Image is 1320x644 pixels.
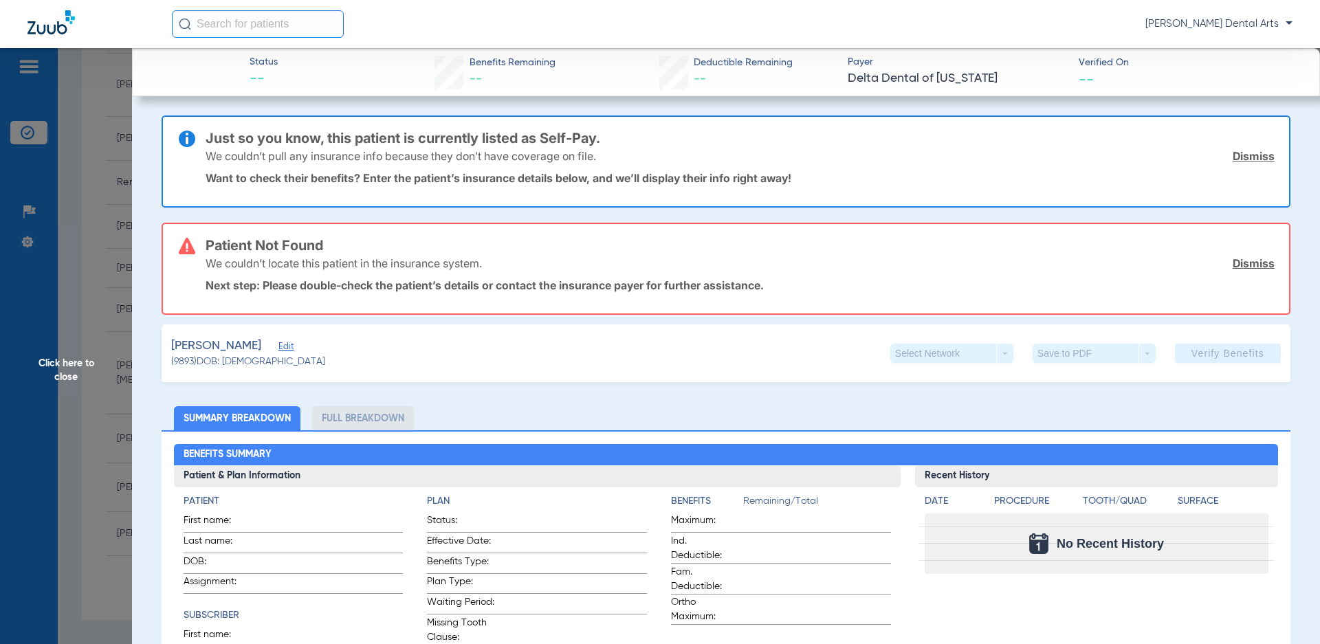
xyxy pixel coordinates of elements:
span: Waiting Period: [427,595,494,614]
h3: Patient & Plan Information [174,465,901,487]
span: Edit [278,342,291,355]
img: info-icon [179,131,195,147]
span: Payer [848,55,1067,69]
h3: Just so you know, this patient is currently listed as Self-Pay. [206,131,1275,145]
span: -- [1079,71,1094,86]
span: Effective Date: [427,534,494,553]
p: Want to check their benefits? Enter the patient’s insurance details below, and we’ll display thei... [206,171,1275,185]
img: Zuub Logo [27,10,75,34]
span: Ortho Maximum: [671,595,738,624]
span: [PERSON_NAME] [171,337,261,355]
a: Dismiss [1233,256,1275,270]
span: DOB: [184,555,251,573]
h4: Subscriber [184,608,404,623]
app-breakdown-title: Benefits [671,494,743,513]
app-breakdown-title: Date [925,494,982,513]
h4: Date [925,494,982,509]
app-breakdown-title: Surface [1178,494,1268,513]
span: Maximum: [671,513,738,532]
img: Calendar [1029,533,1048,554]
input: Search for patients [172,10,344,38]
span: Benefits Remaining [470,56,555,70]
h3: Recent History [915,465,1279,487]
p: Next step: Please double-check the patient’s details or contact the insurance payer for further a... [206,278,1275,292]
h4: Plan [427,494,647,509]
h4: Patient [184,494,404,509]
img: Search Icon [179,18,191,30]
h4: Benefits [671,494,743,509]
span: -- [694,73,706,85]
span: Status [250,55,278,69]
span: Assignment: [184,575,251,593]
span: No Recent History [1057,537,1164,551]
h4: Procedure [994,494,1078,509]
span: -- [470,73,482,85]
span: Verified On [1079,56,1298,70]
app-breakdown-title: Tooth/Quad [1083,494,1174,513]
span: First name: [184,513,251,532]
li: Full Breakdown [312,406,414,430]
app-breakdown-title: Procedure [994,494,1078,513]
span: -- [250,70,278,89]
span: Deductible Remaining [694,56,793,70]
span: Last name: [184,534,251,553]
h2: Benefits Summary [174,444,1279,466]
li: Summary Breakdown [174,406,300,430]
p: We couldn’t locate this patient in the insurance system. [206,256,482,270]
span: Benefits Type: [427,555,494,573]
span: Ind. Deductible: [671,534,738,563]
p: We couldn’t pull any insurance info because they don’t have coverage on file. [206,149,596,163]
span: [PERSON_NAME] Dental Arts [1145,17,1292,31]
a: Dismiss [1233,149,1275,163]
h3: Patient Not Found [206,238,1275,252]
span: (9893) DOB: [DEMOGRAPHIC_DATA] [171,355,325,369]
span: Delta Dental of [US_STATE] [848,70,1067,87]
span: Plan Type: [427,575,494,593]
span: Fam. Deductible: [671,565,738,594]
iframe: Chat Widget [1251,578,1320,644]
span: Status: [427,513,494,532]
h4: Tooth/Quad [1083,494,1174,509]
h4: Surface [1178,494,1268,509]
img: error-icon [179,238,195,254]
span: Remaining/Total [743,494,891,513]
